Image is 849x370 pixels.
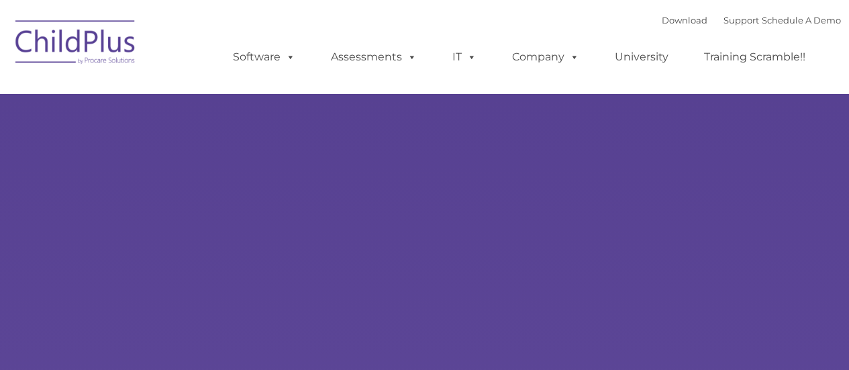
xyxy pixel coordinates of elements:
a: Assessments [317,44,430,71]
a: Download [662,15,707,26]
a: University [601,44,682,71]
a: Training Scramble!! [691,44,819,71]
font: | [662,15,841,26]
a: Support [723,15,759,26]
img: ChildPlus by Procare Solutions [9,11,143,78]
a: Schedule A Demo [762,15,841,26]
a: Company [499,44,593,71]
a: Software [219,44,309,71]
a: IT [439,44,490,71]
